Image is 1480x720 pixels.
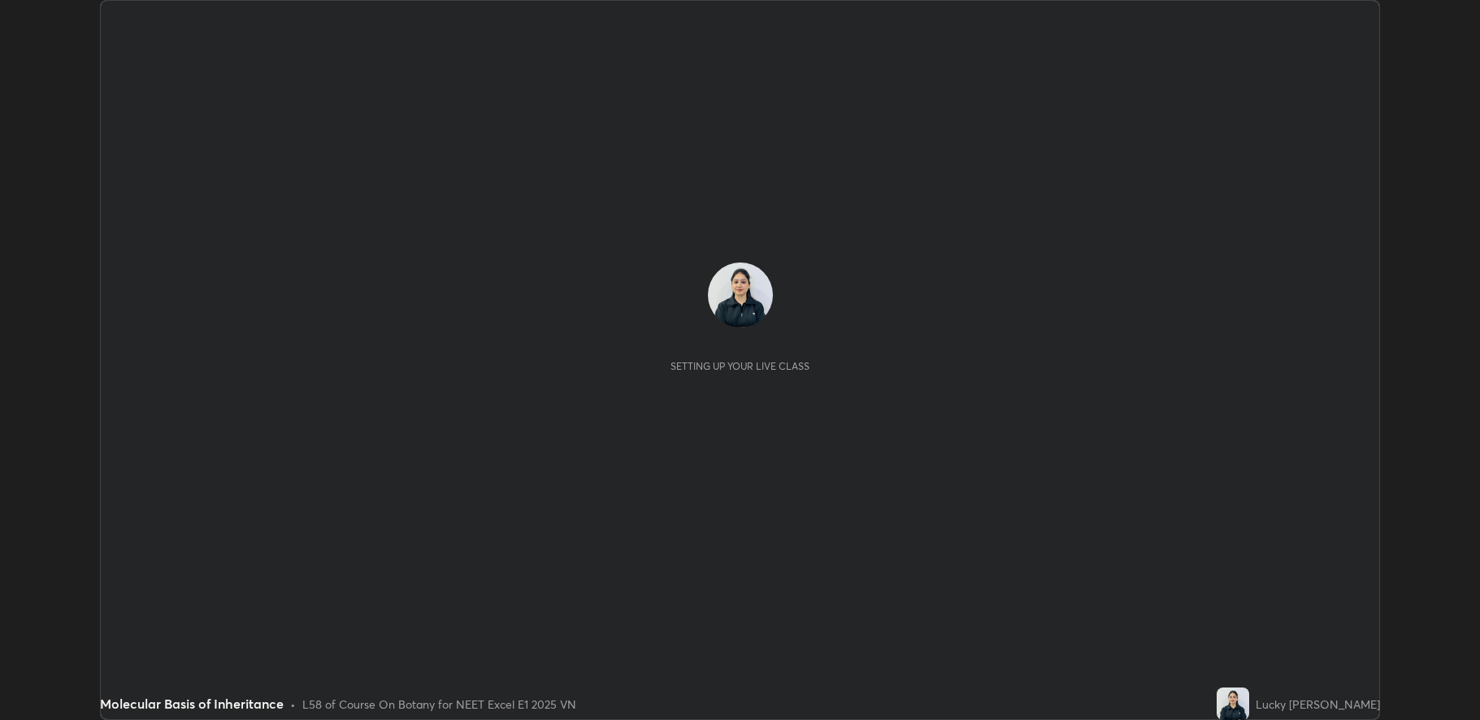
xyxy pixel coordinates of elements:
[1217,687,1249,720] img: ac32ed79869041e68d2c152ee794592b.jpg
[100,694,284,713] div: Molecular Basis of Inheritance
[671,360,809,372] div: Setting up your live class
[290,696,296,713] div: •
[708,262,773,327] img: ac32ed79869041e68d2c152ee794592b.jpg
[1256,696,1380,713] div: Lucky [PERSON_NAME]
[302,696,576,713] div: L58 of Course On Botany for NEET Excel E1 2025 VN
